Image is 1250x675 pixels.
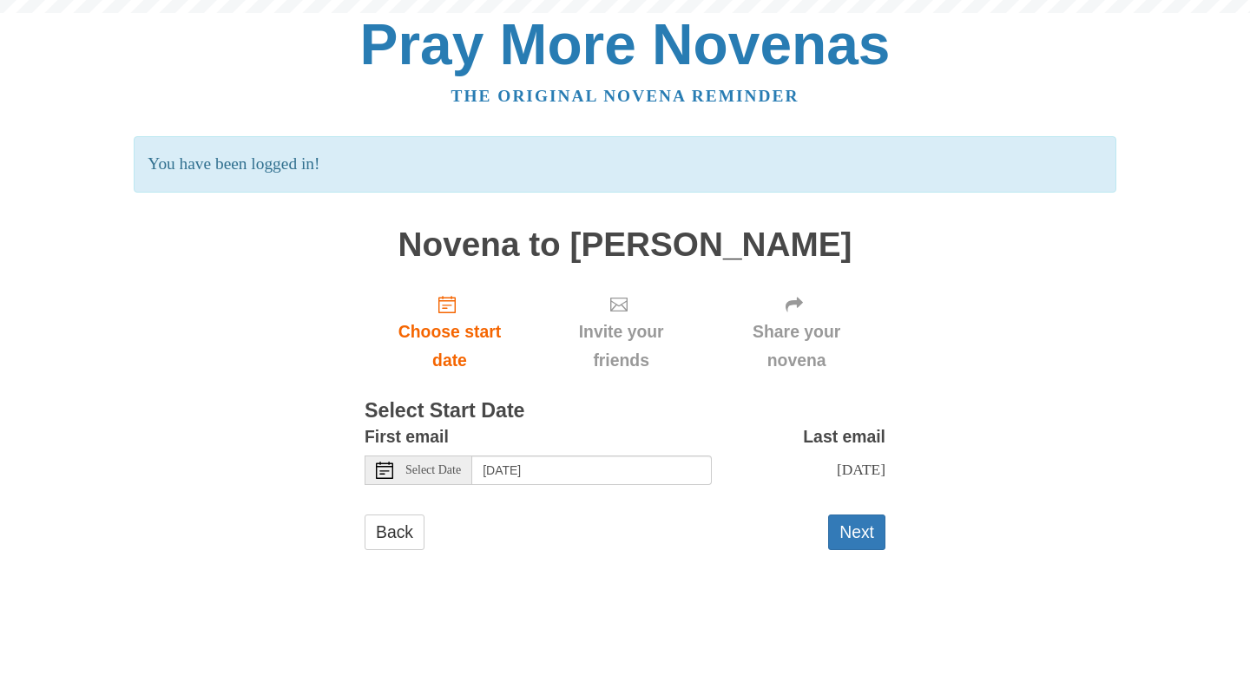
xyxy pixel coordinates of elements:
[382,318,517,375] span: Choose start date
[365,226,885,264] h1: Novena to [PERSON_NAME]
[405,464,461,476] span: Select Date
[134,136,1115,193] p: You have been logged in!
[535,280,707,383] div: Click "Next" to confirm your start date first.
[451,87,799,105] a: The original novena reminder
[360,12,891,76] a: Pray More Novenas
[365,280,535,383] a: Choose start date
[803,423,885,451] label: Last email
[828,514,885,550] button: Next
[837,461,885,478] span: [DATE]
[365,400,885,423] h3: Select Start Date
[552,318,690,375] span: Invite your friends
[725,318,868,375] span: Share your novena
[365,514,424,550] a: Back
[365,423,449,451] label: First email
[707,280,885,383] div: Click "Next" to confirm your start date first.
